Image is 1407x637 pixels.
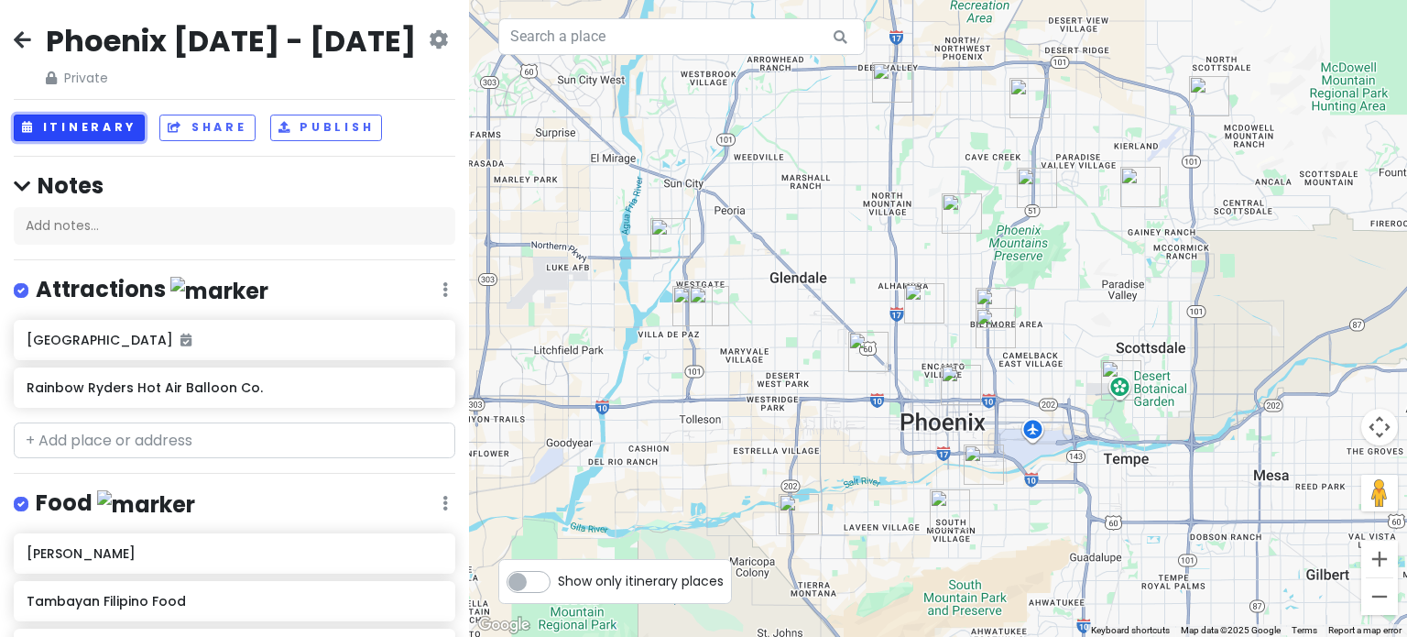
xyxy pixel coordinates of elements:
a: Terms (opens in new tab) [1292,625,1317,635]
div: Nogales Hot Dogs no.2 [976,308,1016,348]
img: Google [474,613,534,637]
input: + Add place or address [14,423,455,459]
div: Tambayan Filipino Food [904,283,944,324]
div: In-N-Out Burger [976,288,1016,328]
button: Map camera controls [1361,409,1398,445]
div: In-N-Out Burger [672,286,713,326]
button: Publish [270,115,383,141]
div: Add notes... [14,207,455,246]
div: Desert Botanical Garden [1101,360,1141,401]
div: El Caprichoso Sonoran Hotdogs [848,332,889,372]
span: Private [46,68,416,88]
div: Church In Phoenix Inc [872,62,912,103]
a: Report a map error [1328,625,1402,635]
button: Zoom in [1361,541,1398,577]
div: Hapa Food Company [1017,168,1057,208]
span: Map data ©2025 Google [1181,625,1281,635]
div: Poncho's Mexican Food and Cantina [930,489,970,530]
h2: Phoenix [DATE] - [DATE] [46,22,416,60]
h6: Tambayan Filipino Food [27,593,442,610]
a: Open this area in Google Maps (opens a new window) [474,613,534,637]
div: Little Miss BBQ-Sunnyslope [942,193,982,234]
div: Lupita's Hot Dogs [1009,78,1050,118]
input: Search a place [498,18,865,55]
h4: Notes [14,171,455,200]
div: Taco Boy's [941,365,981,405]
button: Zoom out [1361,578,1398,615]
h4: Food [36,489,195,519]
button: Drag Pegman onto the map to open Street View [1361,475,1398,511]
div: Taco Boys [689,286,729,326]
div: Rainbow Ryders Hot Air Balloon Co. [650,218,691,258]
button: Itinerary [14,115,145,141]
h6: Rainbow Ryders Hot Air Balloon Co. [27,379,442,396]
i: Added to itinerary [180,334,191,346]
h6: [PERSON_NAME] [27,545,442,562]
img: marker [97,490,195,519]
div: The Thumb [1189,76,1229,116]
span: Show only itinerary places [558,571,724,591]
div: In-N-Out Burger [779,494,819,534]
div: Cocina Madrigal Tacos + Tequila [964,445,1004,485]
img: marker [170,277,268,305]
div: Allora Gelato [1120,167,1161,207]
h6: [GEOGRAPHIC_DATA] [27,332,442,348]
button: Keyboard shortcuts [1091,624,1170,637]
button: Share [159,115,255,141]
h4: Attractions [36,275,268,305]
